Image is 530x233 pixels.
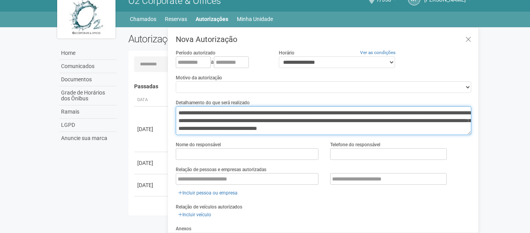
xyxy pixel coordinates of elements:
[176,56,267,68] div: a
[134,94,169,107] th: Data
[176,35,472,43] h3: Nova Autorização
[176,141,221,148] label: Nome do responsável
[134,84,467,89] h4: Passadas
[176,166,266,173] label: Relação de pessoas e empresas autorizadas
[59,132,117,145] a: Anuncie sua marca
[279,49,294,56] label: Horário
[196,14,228,25] a: Autorizações
[176,210,213,219] a: Incluir veículo
[137,181,166,189] div: [DATE]
[176,74,222,81] label: Motivo da autorização
[59,47,117,60] a: Home
[130,14,156,25] a: Chamados
[330,141,380,148] label: Telefone do responsável
[176,203,242,210] label: Relação de veículos autorizados
[59,105,117,119] a: Ramais
[176,225,191,232] label: Anexos
[59,60,117,73] a: Comunicados
[237,14,273,25] a: Minha Unidade
[137,125,166,133] div: [DATE]
[176,99,250,106] label: Detalhamento do que será realizado
[176,189,240,197] a: Incluir pessoa ou empresa
[137,159,166,167] div: [DATE]
[59,86,117,105] a: Grade de Horários dos Ônibus
[176,49,215,56] label: Período autorizado
[59,119,117,132] a: LGPD
[128,33,295,45] h2: Autorizações
[360,50,395,55] a: Ver as condições
[165,14,187,25] a: Reservas
[59,73,117,86] a: Documentos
